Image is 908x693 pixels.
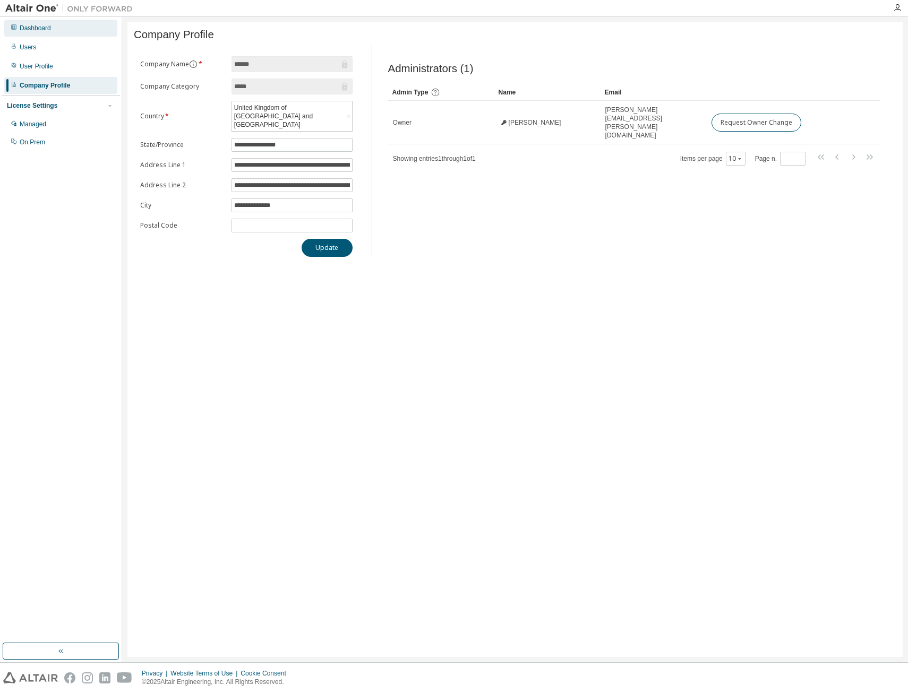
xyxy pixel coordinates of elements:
div: Email [605,84,703,101]
span: Page n. [755,152,806,166]
span: Items per page [680,152,746,166]
button: 10 [729,154,743,163]
label: Postal Code [140,221,225,230]
div: Privacy [142,669,170,678]
div: United Kingdom of [GEOGRAPHIC_DATA] and [GEOGRAPHIC_DATA] [232,101,352,131]
span: Administrators (1) [388,63,474,75]
button: Update [302,239,353,257]
label: Address Line 1 [140,161,225,169]
div: United Kingdom of [GEOGRAPHIC_DATA] and [GEOGRAPHIC_DATA] [233,102,345,131]
div: Cookie Consent [241,669,292,678]
button: information [189,60,198,68]
div: Website Terms of Use [170,669,241,678]
img: Altair One [5,3,138,14]
label: Country [140,112,225,120]
div: Name [499,84,596,101]
span: [PERSON_NAME][EMAIL_ADDRESS][PERSON_NAME][DOMAIN_NAME] [605,106,702,140]
div: Managed [20,120,46,128]
span: Owner [393,118,412,127]
span: Admin Type [392,89,429,96]
div: User Profile [20,62,53,71]
label: City [140,201,225,210]
label: Address Line 2 [140,181,225,189]
img: altair_logo.svg [3,672,58,683]
label: Company Category [140,82,225,91]
div: On Prem [20,138,45,146]
button: Request Owner Change [712,114,801,132]
span: Showing entries 1 through 1 of 1 [393,155,476,162]
div: Dashboard [20,24,51,32]
div: Company Profile [20,81,70,90]
label: State/Province [140,141,225,149]
div: Users [20,43,36,51]
img: instagram.svg [82,672,93,683]
div: License Settings [7,101,57,110]
span: Company Profile [134,29,214,41]
img: facebook.svg [64,672,75,683]
img: linkedin.svg [99,672,110,683]
label: Company Name [140,60,225,68]
img: youtube.svg [117,672,132,683]
p: © 2025 Altair Engineering, Inc. All Rights Reserved. [142,678,293,687]
span: [PERSON_NAME] [509,118,561,127]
